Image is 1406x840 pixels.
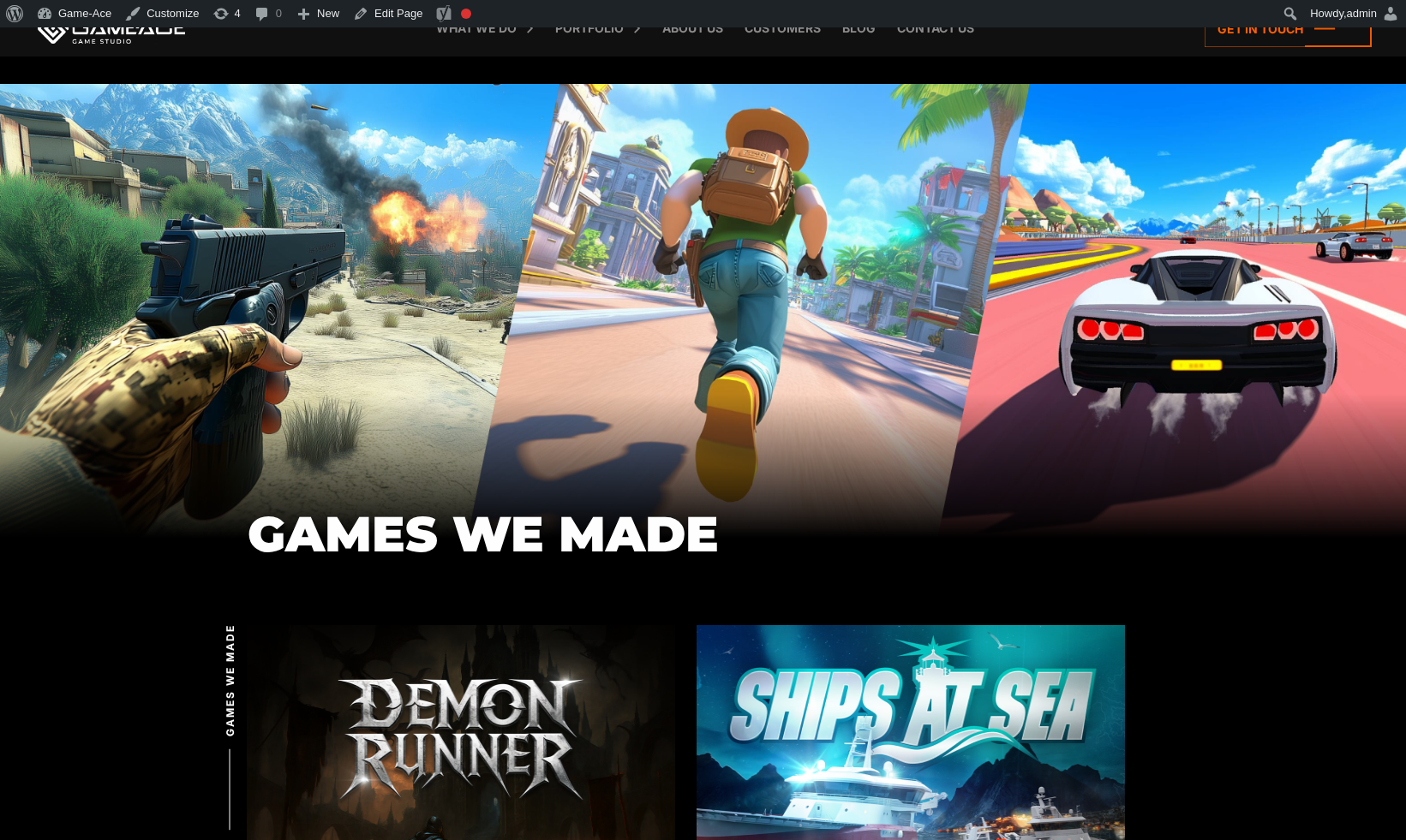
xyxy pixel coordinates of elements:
span: GAMES WE MADE [223,624,238,736]
div: Focus keyphrase not set [461,9,471,19]
a: Get in touch [1205,10,1372,47]
span: admin [1347,7,1377,20]
h1: GAMES WE MADE [248,507,1160,561]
